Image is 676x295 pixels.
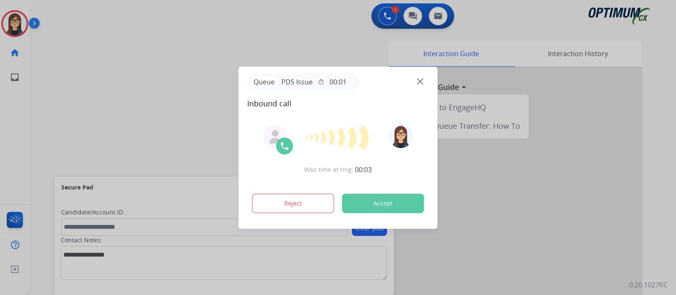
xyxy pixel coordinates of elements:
mat-icon: timer [318,78,324,85]
p: 0.20.1027RC [629,280,668,290]
img: call-icon [280,141,290,151]
p: Queue [251,77,278,87]
span: 00:03 [355,165,372,175]
span: PDS Issue [278,77,316,87]
button: Accept [342,194,424,213]
img: agent-avatar [269,130,282,143]
img: close-button [417,78,423,84]
span: 00:01 [330,77,346,87]
span: Inbound call [247,97,429,109]
span: Wait time at ring: [304,165,353,174]
img: avatar [389,124,412,148]
button: Reject [252,194,334,213]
